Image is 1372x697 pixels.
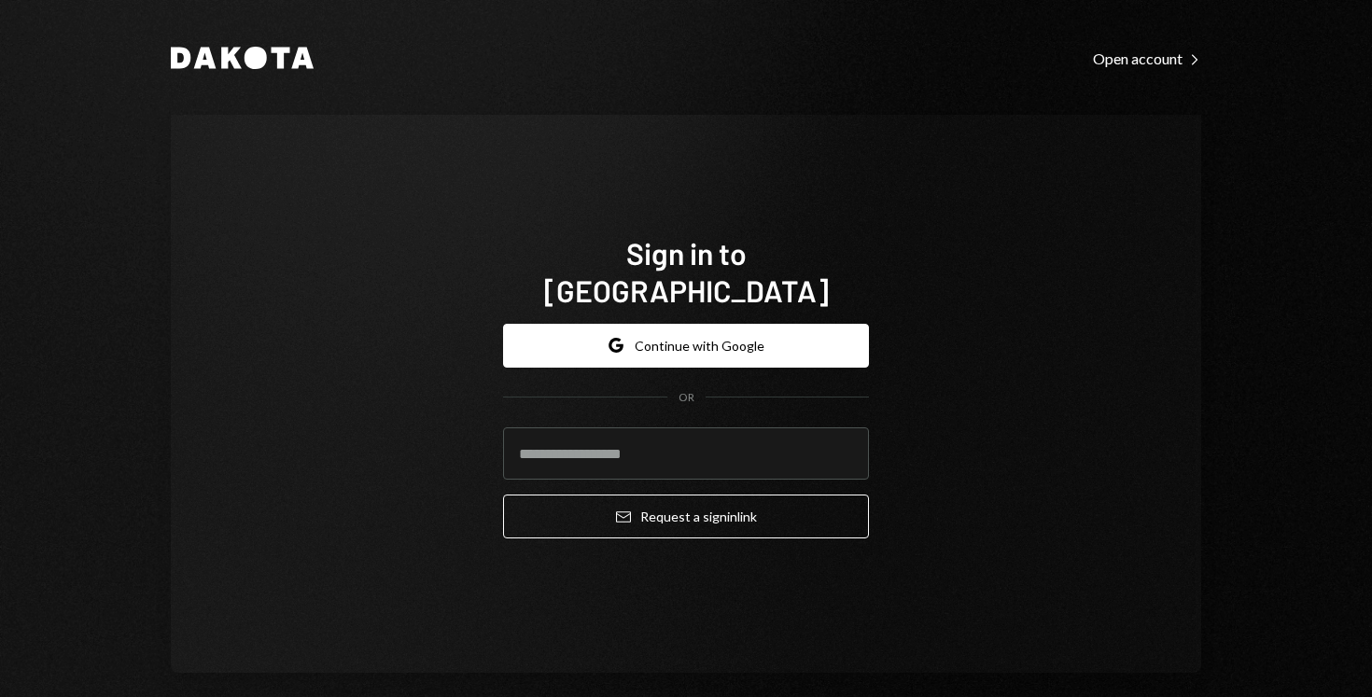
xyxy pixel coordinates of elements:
div: Open account [1093,49,1201,68]
a: Open account [1093,48,1201,68]
h1: Sign in to [GEOGRAPHIC_DATA] [503,234,869,309]
button: Request a signinlink [503,495,869,538]
button: Continue with Google [503,324,869,368]
div: OR [679,390,694,406]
